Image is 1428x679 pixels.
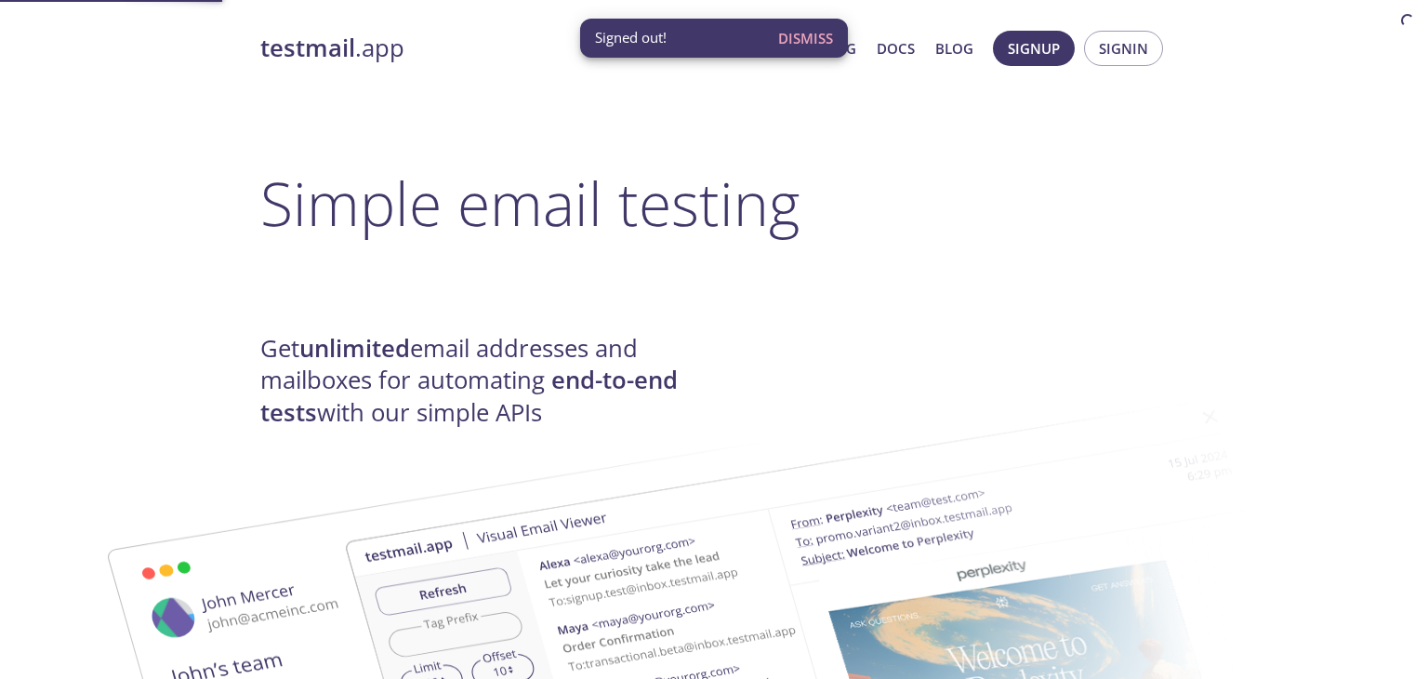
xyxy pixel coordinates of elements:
span: Signed out! [595,28,667,47]
button: Signup [993,31,1075,66]
a: Docs [877,36,915,60]
strong: end-to-end tests [260,364,678,428]
h4: Get email addresses and mailboxes for automating with our simple APIs [260,333,714,429]
button: Signin [1084,31,1163,66]
strong: testmail [260,32,355,64]
h1: Simple email testing [260,167,1168,239]
button: Dismiss [771,20,840,56]
span: Signup [1008,36,1060,60]
a: Blog [935,36,973,60]
a: testmail.app [260,33,697,64]
strong: unlimited [299,332,410,365]
span: Dismiss [778,26,833,50]
span: Signin [1099,36,1148,60]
